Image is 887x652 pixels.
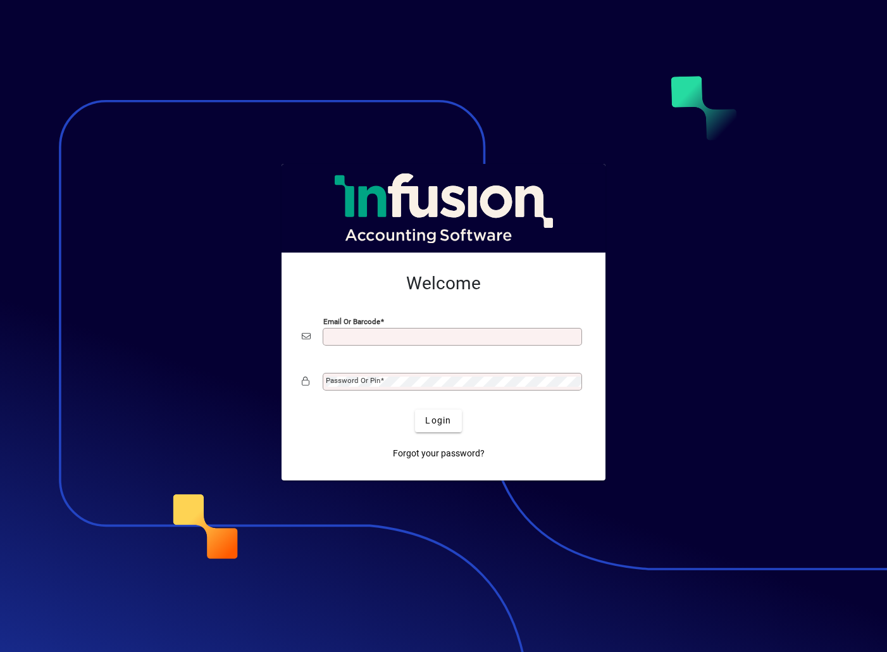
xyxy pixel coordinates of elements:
[323,317,380,325] mat-label: Email or Barcode
[326,376,380,385] mat-label: Password or Pin
[302,273,585,294] h2: Welcome
[388,442,490,465] a: Forgot your password?
[393,447,485,460] span: Forgot your password?
[425,414,451,427] span: Login
[415,410,461,432] button: Login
